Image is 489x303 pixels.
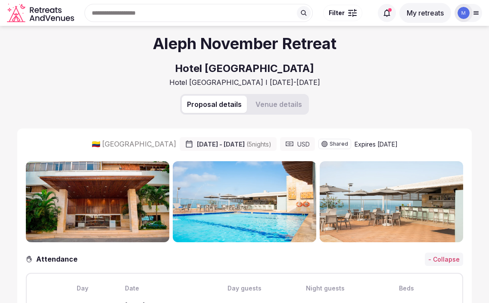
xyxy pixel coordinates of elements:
img: Gallery photo 2 [173,161,316,242]
span: [DATE] - [DATE] [197,140,271,149]
img: Gallery photo 1 [26,161,169,242]
div: Night guests [287,284,364,293]
h2: Hotel [GEOGRAPHIC_DATA] [175,61,314,76]
img: maddie [458,7,470,19]
button: Filter [323,5,362,21]
button: Venue details [250,96,307,113]
div: Day guests [206,284,283,293]
span: Shared [330,141,348,147]
button: - Collapse [425,253,463,266]
a: My retreats [399,9,451,17]
svg: Retreats and Venues company logo [7,3,76,23]
div: USD [280,137,315,151]
div: Day [44,284,121,293]
a: Visit the homepage [7,3,76,23]
div: Date [125,284,202,293]
div: Expire s [DATE] [355,140,398,149]
span: ( 5 night s ) [246,141,271,148]
h3: Attendance [33,254,84,264]
span: Filter [329,9,345,17]
span: 🇨🇴 [92,140,100,148]
button: 🇨🇴 [92,139,100,149]
button: Proposal details [182,96,247,113]
h1: Aleph November Retreat [153,33,336,54]
img: Gallery photo 3 [320,161,463,242]
span: [GEOGRAPHIC_DATA] [102,139,176,149]
button: My retreats [399,3,451,23]
div: Beds [368,284,445,293]
h3: Hotel [GEOGRAPHIC_DATA] I [DATE]-[DATE] [169,78,320,87]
